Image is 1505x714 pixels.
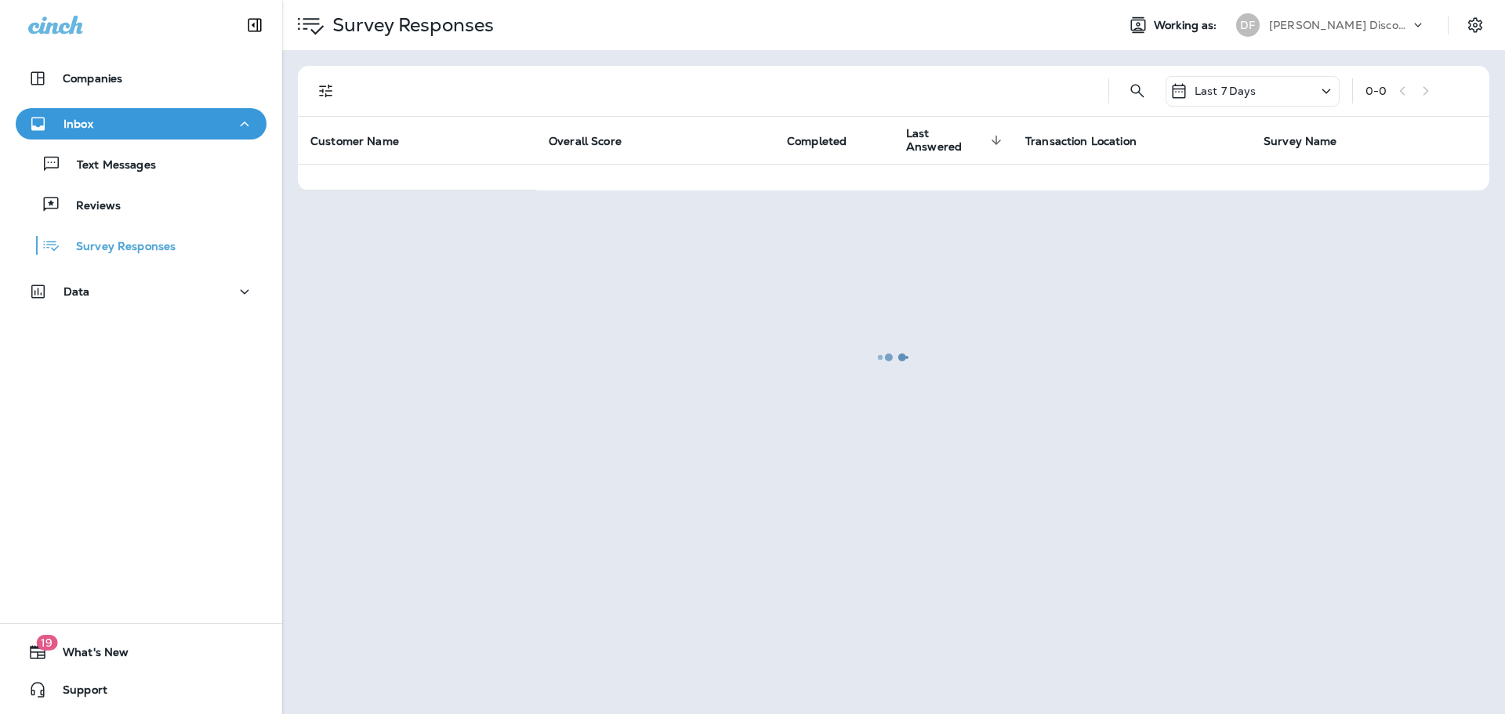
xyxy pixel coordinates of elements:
button: Companies [16,63,267,94]
p: Data [63,285,90,298]
button: Collapse Sidebar [233,9,277,41]
p: Companies [63,72,122,85]
button: Reviews [16,188,267,221]
button: 19What's New [16,636,267,668]
span: 19 [36,635,57,651]
span: Support [47,683,107,702]
p: Text Messages [61,158,156,173]
span: What's New [47,646,129,665]
p: Inbox [63,118,93,130]
button: Support [16,674,267,705]
button: Text Messages [16,147,267,180]
p: Reviews [60,199,121,214]
p: Survey Responses [60,240,176,255]
button: Data [16,276,267,307]
button: Inbox [16,108,267,140]
button: Survey Responses [16,229,267,262]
